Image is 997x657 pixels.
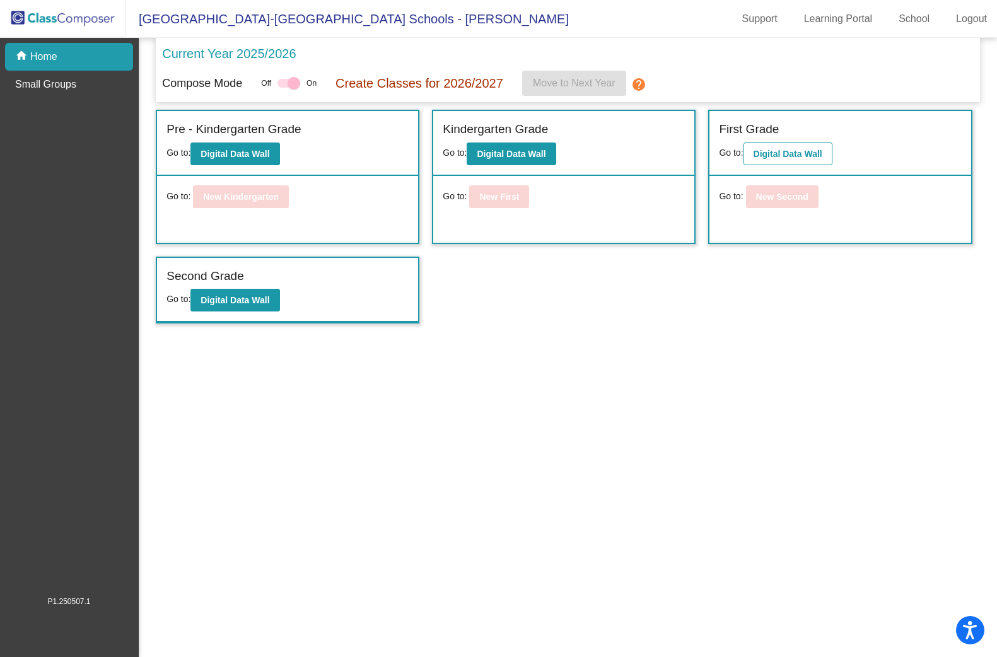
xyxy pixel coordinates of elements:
[522,71,626,96] button: Move to Next Year
[261,78,271,89] span: Off
[203,192,279,202] b: New Kindergarten
[162,75,242,92] p: Compose Mode
[719,190,743,203] span: Go to:
[193,185,289,208] button: New Kindergarten
[479,192,519,202] b: New First
[719,120,779,139] label: First Grade
[889,9,940,29] a: School
[201,295,269,305] b: Digital Data Wall
[946,9,997,29] a: Logout
[201,149,269,159] b: Digital Data Wall
[30,49,57,64] p: Home
[126,9,569,29] span: [GEOGRAPHIC_DATA]-[GEOGRAPHIC_DATA] Schools - [PERSON_NAME]
[190,289,279,311] button: Digital Data Wall
[166,148,190,158] span: Go to:
[533,78,615,88] span: Move to Next Year
[306,78,317,89] span: On
[794,9,883,29] a: Learning Portal
[443,120,548,139] label: Kindergarten Grade
[335,74,503,93] p: Create Classes for 2026/2027
[477,149,545,159] b: Digital Data Wall
[166,267,244,286] label: Second Grade
[443,190,467,203] span: Go to:
[190,142,279,165] button: Digital Data Wall
[166,120,301,139] label: Pre - Kindergarten Grade
[15,77,76,92] p: Small Groups
[469,185,529,208] button: New First
[166,294,190,304] span: Go to:
[743,142,832,165] button: Digital Data Wall
[746,185,819,208] button: New Second
[443,148,467,158] span: Go to:
[754,149,822,159] b: Digital Data Wall
[162,44,296,63] p: Current Year 2025/2026
[166,190,190,203] span: Go to:
[719,148,743,158] span: Go to:
[732,9,788,29] a: Support
[756,192,808,202] b: New Second
[467,142,556,165] button: Digital Data Wall
[15,49,30,64] mat-icon: home
[631,77,646,92] mat-icon: help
